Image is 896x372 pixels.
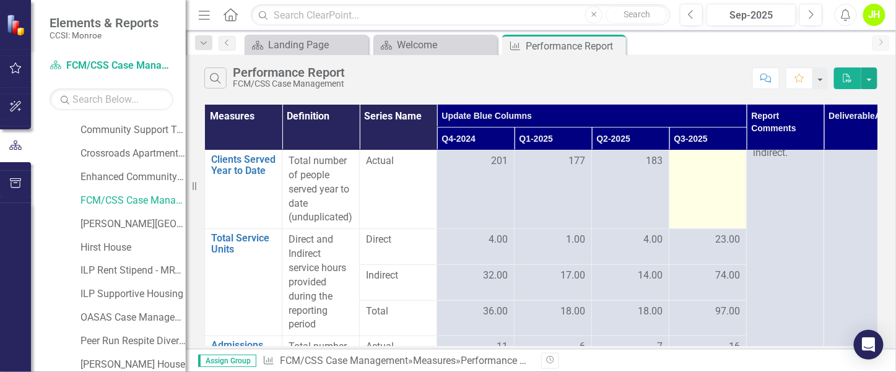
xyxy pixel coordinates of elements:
[606,6,668,24] button: Search
[669,229,747,265] td: Double-Click to Edit
[715,233,740,247] span: 23.00
[643,233,663,247] span: 4.00
[638,305,663,319] span: 18.00
[515,264,592,300] td: Double-Click to Edit
[248,37,365,53] a: Landing Page
[669,150,747,229] td: Double-Click to Edit
[80,241,186,255] a: Hirst House
[729,340,740,354] span: 16
[854,330,884,360] div: Open Intercom Messenger
[205,229,282,336] td: Double-Click to Edit Right Click for Context Menu
[624,9,650,19] span: Search
[397,37,494,53] div: Welcome
[461,355,548,366] div: Performance Report
[289,154,353,225] p: Total number of people served year to date (unduplicated)
[646,154,663,168] span: 183
[263,354,532,368] div: » »
[715,305,740,319] span: 97.00
[437,150,515,229] td: Double-Click to Edit
[80,194,186,208] a: FCM/CSS Case Management
[437,264,515,300] td: Double-Click to Edit
[251,4,671,26] input: Search ClearPoint...
[280,355,408,366] a: FCM/CSS Case Management
[483,305,508,319] span: 36.00
[711,8,792,23] div: Sep-2025
[268,37,365,53] div: Landing Page
[489,233,508,247] span: 4.00
[526,38,623,54] div: Performance Report
[80,170,186,184] a: Enhanced Community Support Team
[497,340,508,354] span: 11
[638,269,663,283] span: 14.00
[657,340,663,354] span: 7
[50,89,173,110] input: Search Below...
[50,30,159,40] small: CCSI: Monroe
[80,358,186,372] a: [PERSON_NAME] House
[413,355,456,366] a: Measures
[515,150,592,229] td: Double-Click to Edit
[592,150,669,229] td: Double-Click to Edit
[566,233,585,247] span: 1.00
[80,264,186,278] a: ILP Rent Stipend - MRT Beds
[80,311,186,325] a: OASAS Case Management Initiative
[211,233,276,254] a: Total Service Units
[560,269,585,283] span: 17.00
[376,37,494,53] a: Welcome
[366,305,430,319] span: Total
[80,287,186,301] a: ILP Supportive Housing
[205,150,282,229] td: Double-Click to Edit Right Click for Context Menu
[80,334,186,348] a: Peer Run Respite Diversion
[366,233,430,247] span: Direct
[211,340,276,351] a: Admissions
[560,305,585,319] span: 18.00
[863,4,885,26] button: JH
[491,154,508,168] span: 201
[592,264,669,300] td: Double-Click to Edit
[707,4,796,26] button: Sep-2025
[568,154,585,168] span: 177
[80,217,186,231] a: [PERSON_NAME][GEOGRAPHIC_DATA]
[80,147,186,161] a: Crossroads Apartment Program
[50,59,173,73] a: FCM/CSS Case Management
[515,229,592,265] td: Double-Click to Edit
[669,264,747,300] td: Double-Click to Edit
[366,154,430,168] span: Actual
[580,340,585,354] span: 6
[6,14,28,36] img: ClearPoint Strategy
[715,269,740,283] span: 74.00
[366,340,430,354] span: Actual
[233,79,345,89] div: FCM/CSS Case Management
[483,269,508,283] span: 32.00
[233,66,345,79] div: Performance Report
[50,15,159,30] span: Elements & Reports
[366,269,430,283] span: Indirect
[437,229,515,265] td: Double-Click to Edit
[211,154,276,176] a: Clients Served Year to Date
[289,233,353,332] p: Direct and Indirect service hours provided during the reporting period
[80,123,186,137] a: Community Support Team
[592,229,669,265] td: Double-Click to Edit
[198,355,256,367] span: Assign Group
